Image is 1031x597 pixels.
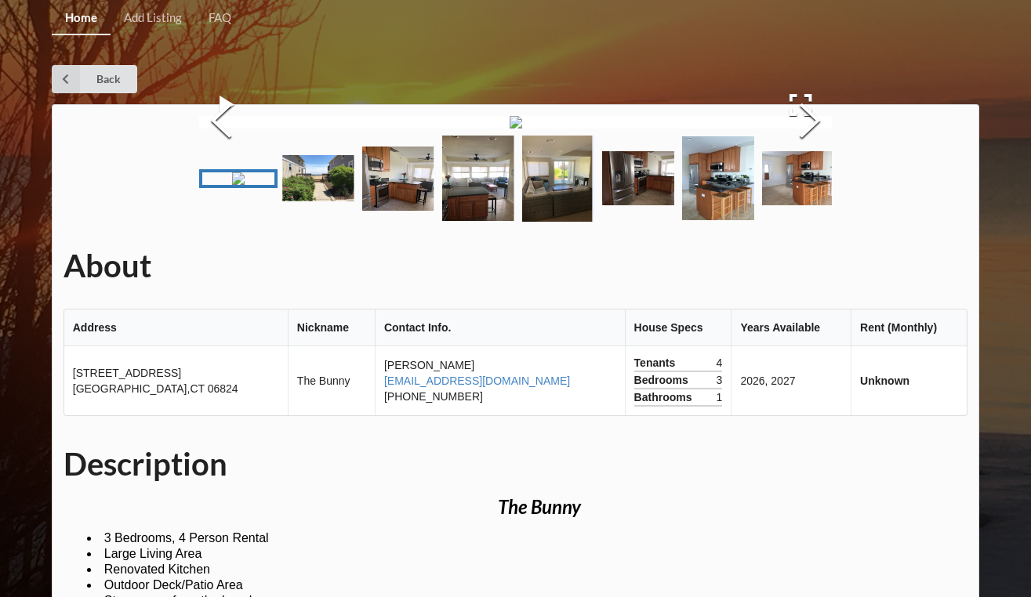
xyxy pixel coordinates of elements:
[498,495,581,518] i: The Bunny
[282,155,354,201] img: image001.png
[375,346,625,415] td: [PERSON_NAME] [PHONE_NUMBER]
[87,546,202,562] li: Large Living Area
[679,133,757,223] a: Go to Slide 7
[87,562,210,577] li: Renovated Kitchen
[731,346,851,415] td: 2026, 2027
[199,52,243,194] button: Previous Slide
[87,530,269,546] li: 3 Bedrooms, 4 Person Rental
[762,151,834,205] img: IMG_1065.JPG
[362,147,434,211] img: image002.png
[510,116,522,128] img: 745_fairfield_neach%2FIMG_5176.PNG
[279,152,358,204] a: Go to Slide 2
[288,309,375,346] th: Nickname
[64,444,968,484] h1: Description
[717,389,723,405] span: 1
[52,2,111,35] a: Home
[759,148,837,208] a: Go to Slide 8
[602,151,674,205] img: IMG_1054.JPG
[384,374,570,387] a: [EMAIL_ADDRESS][DOMAIN_NAME]
[375,309,625,346] th: Contact Info.
[359,143,437,214] a: Go to Slide 3
[634,389,696,405] span: Bathrooms
[634,372,692,388] span: Bedrooms
[73,382,238,395] span: [GEOGRAPHIC_DATA] , CT 06824
[717,355,723,371] span: 4
[111,2,195,35] a: Add Listing
[625,309,732,346] th: House Specs
[64,309,288,346] th: Address
[199,132,832,225] div: Thumbnail Navigation
[599,148,677,208] a: Go to Slide 6
[522,136,594,222] img: image004.png
[717,372,723,388] span: 3
[439,132,517,224] a: Go to Slide 4
[195,2,245,35] a: FAQ
[731,309,851,346] th: Years Available
[634,355,680,371] span: Tenants
[442,136,514,221] img: image003.png
[788,52,832,194] button: Next Slide
[87,577,243,593] li: Outdoor Deck/Patio Area
[860,374,909,387] b: Unknown
[682,136,754,220] img: IMG_1055.JPG
[769,82,832,128] button: Open Fullscreen
[851,309,967,346] th: Rent (Monthly)
[73,367,181,379] span: [STREET_ADDRESS]
[64,246,968,286] h1: About
[288,346,375,415] td: The Bunny
[52,65,137,93] a: Back
[519,132,597,225] a: Go to Slide 5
